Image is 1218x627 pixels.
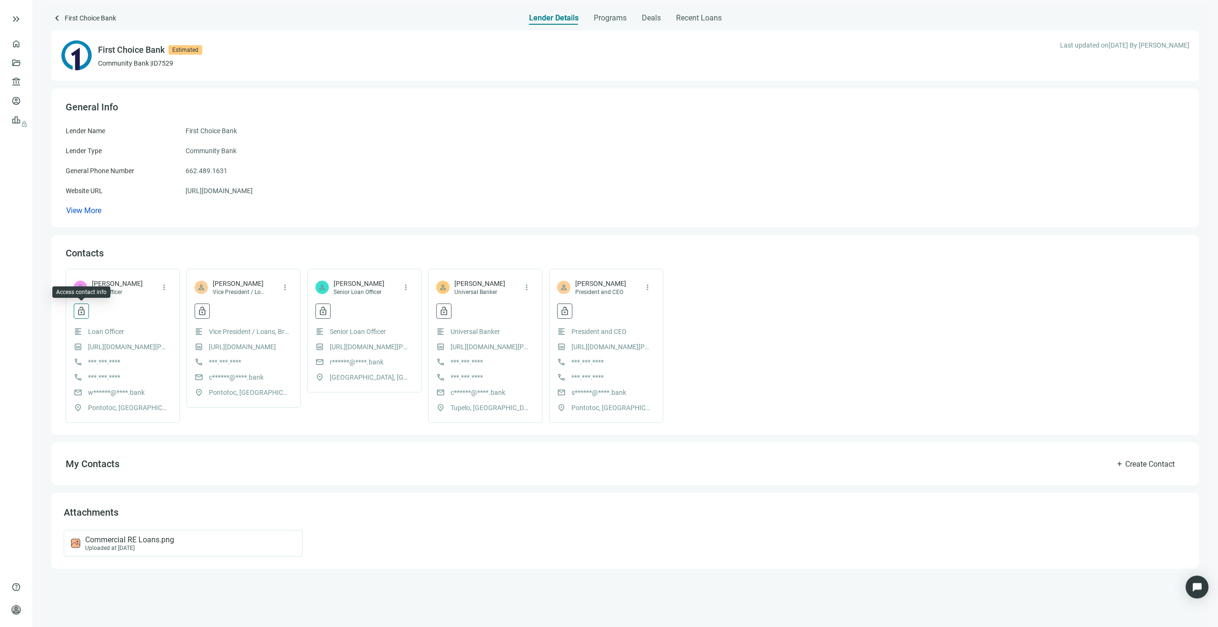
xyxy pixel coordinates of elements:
[330,326,386,337] span: Senior Loan Officer
[66,206,101,215] span: View More
[436,358,445,366] span: call
[195,304,210,319] button: lock_open
[74,358,82,366] span: call
[66,147,102,155] span: Lender Type
[66,458,119,470] span: My Contacts
[454,288,505,296] span: Universal Banker
[439,283,447,292] span: person
[209,342,276,352] a: [URL][DOMAIN_NAME]
[197,283,206,292] span: person
[56,288,107,296] div: Access contact info
[451,326,500,337] span: Universal Banker
[575,288,626,296] span: President and CEO
[318,283,326,292] span: person
[676,13,722,23] span: Recent Loans
[454,279,505,288] span: [PERSON_NAME]
[88,342,169,352] a: [URL][DOMAIN_NAME][PERSON_NAME]
[557,304,572,319] button: lock_open
[66,206,102,216] button: View More
[209,326,290,337] span: Vice President / Loans, Branch Manager
[66,167,134,175] span: General Phone Number
[65,12,116,25] span: First Choice Bank
[88,402,169,413] span: Pontotoc, [GEOGRAPHIC_DATA]
[1186,576,1208,598] div: Open Intercom Messenger
[51,12,63,25] a: keyboard_arrow_left
[519,280,534,295] button: more_vert
[85,545,174,551] div: Uploaded at [DATE]
[88,326,124,337] span: Loan Officer
[522,283,531,292] span: more_vert
[74,388,82,397] span: mail
[74,327,82,336] span: format_align_left
[213,288,267,296] span: Vice President / Loans, Branch Manager
[277,280,293,295] button: more_vert
[1060,40,1189,50] span: Last updated on [DATE] By [PERSON_NAME]
[1116,460,1123,468] span: add
[557,327,566,336] span: format_align_left
[315,373,324,382] span: location_on
[436,403,445,412] span: location_on
[402,283,410,292] span: more_vert
[571,402,652,413] span: Pontotoc, [GEOGRAPHIC_DATA]
[557,358,566,366] span: call
[64,507,118,518] span: Attachments
[439,306,449,316] span: lock_open
[334,288,384,296] span: Senior Loan Officer
[575,279,626,288] span: [PERSON_NAME]
[195,388,203,397] span: location_on
[186,146,236,156] span: Community Bank
[77,306,86,316] span: lock_open
[66,187,103,195] span: Website URL
[195,358,203,366] span: call
[560,283,568,292] span: person
[330,342,411,352] a: [URL][DOMAIN_NAME][PERSON_NAME]
[157,280,172,295] button: more_vert
[334,279,384,288] span: [PERSON_NAME]
[436,373,445,382] span: call
[281,283,289,292] span: more_vert
[571,326,627,337] span: President and CEO
[66,127,105,135] span: Lender Name
[315,327,324,336] span: format_align_left
[529,13,579,23] span: Lender Details
[74,304,89,319] button: lock_open
[594,13,627,23] span: Programs
[186,186,253,196] a: [URL][DOMAIN_NAME]
[451,342,531,352] a: [URL][DOMAIN_NAME][PERSON_NAME]
[398,280,413,295] button: more_vert
[66,101,118,113] span: General Info
[642,13,661,23] span: Deals
[213,279,267,288] span: [PERSON_NAME]
[85,535,174,545] span: Commercial RE Loans.png
[92,279,143,288] span: [PERSON_NAME]
[643,283,652,292] span: more_vert
[186,166,227,176] span: 662.489.1631
[1125,460,1175,469] span: Create Contact
[330,372,411,382] span: [GEOGRAPHIC_DATA], [GEOGRAPHIC_DATA]
[195,373,203,382] span: mail
[168,45,202,55] span: Estimated
[560,306,570,316] span: lock_open
[11,582,21,592] span: help
[436,304,452,319] button: lock_open
[11,605,21,615] span: person
[61,40,92,71] img: 69e98975-c2dc-43aa-82ea-dac1c2804c3c
[436,327,445,336] span: format_align_left
[209,387,290,398] span: Pontotoc, [GEOGRAPHIC_DATA]
[557,373,566,382] span: call
[436,388,445,397] span: mail
[195,327,203,336] span: format_align_left
[315,304,331,319] button: lock_open
[1106,454,1185,473] button: addCreate Contact
[92,288,143,296] span: Loan Officer
[557,403,566,412] span: location_on
[98,43,165,57] div: First Choice Bank
[315,358,324,366] span: mail
[66,247,104,259] span: Contacts
[160,283,168,292] span: more_vert
[51,12,63,24] span: keyboard_arrow_left
[557,388,566,397] span: mail
[10,13,22,25] button: keyboard_double_arrow_right
[640,280,655,295] button: more_vert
